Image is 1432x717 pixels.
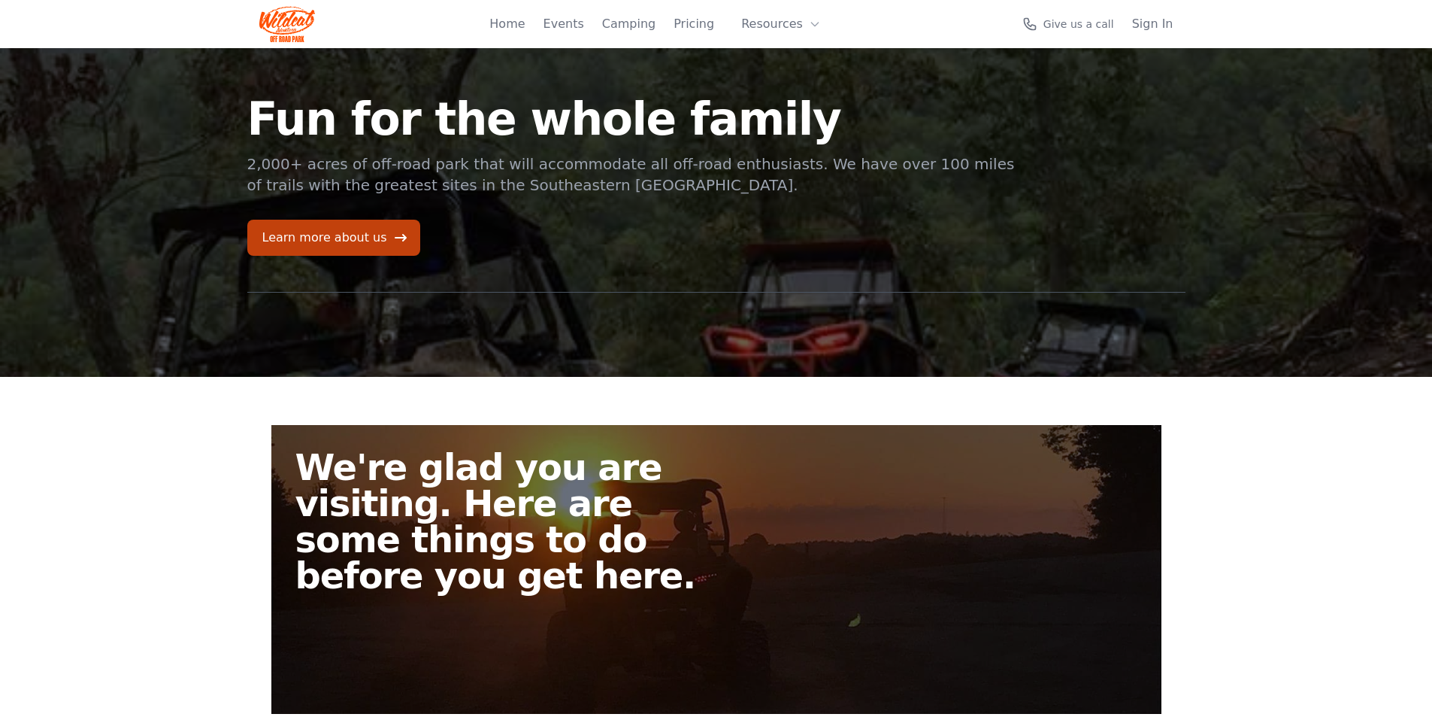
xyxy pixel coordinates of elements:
[674,15,714,33] a: Pricing
[1132,15,1173,33] a: Sign In
[259,6,316,42] img: Wildcat Logo
[247,96,1017,141] h1: Fun for the whole family
[1022,17,1114,32] a: Give us a call
[1043,17,1114,32] span: Give us a call
[295,449,728,594] h2: We're glad you are visiting. Here are some things to do before you get here.
[602,15,655,33] a: Camping
[247,153,1017,196] p: 2,000+ acres of off-road park that will accommodate all off-road enthusiasts. We have over 100 mi...
[732,9,830,39] button: Resources
[247,220,420,256] a: Learn more about us
[271,425,1161,714] a: We're glad you are visiting. Here are some things to do before you get here.
[543,15,584,33] a: Events
[489,15,525,33] a: Home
